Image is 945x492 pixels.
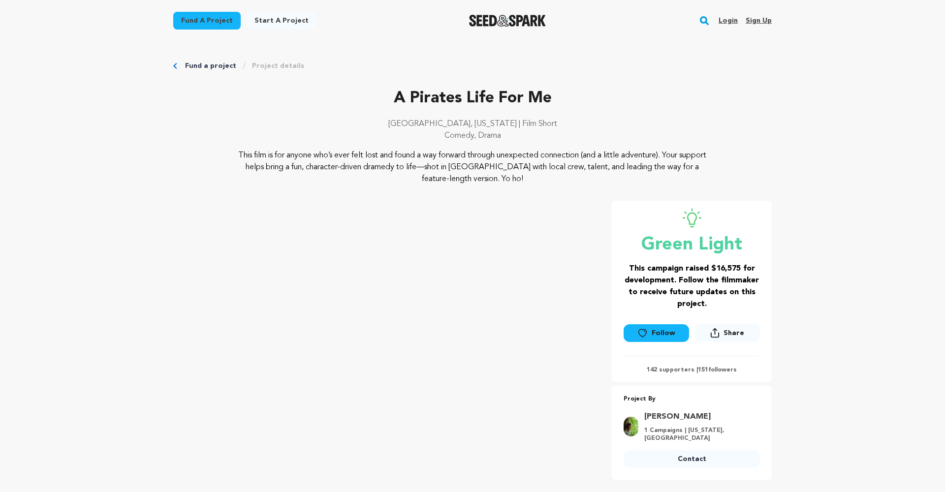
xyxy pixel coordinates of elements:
[624,366,760,374] p: 142 supporters | followers
[233,150,712,185] p: This film is for anyone who’s ever felt lost and found a way forward through unexpected connectio...
[469,15,546,27] img: Seed&Spark Logo Dark Mode
[247,12,316,30] a: Start a project
[173,130,772,142] p: Comedy, Drama
[173,61,772,71] div: Breadcrumb
[698,367,708,373] span: 151
[624,394,760,405] p: Project By
[695,324,760,342] button: Share
[173,12,241,30] a: Fund a project
[185,61,236,71] a: Fund a project
[624,450,760,468] a: Contact
[252,61,304,71] a: Project details
[624,263,760,310] h3: This campaign raised $16,575 for development. Follow the filmmaker to receive future updates on t...
[173,87,772,110] p: A Pirates Life For Me
[724,328,744,338] span: Share
[469,15,546,27] a: Seed&Spark Homepage
[624,324,689,342] a: Follow
[695,324,760,346] span: Share
[644,411,754,423] a: Goto Jessy Leigh profile
[624,417,638,436] img: 4e312c79033dcd70.jpg
[644,427,754,442] p: 1 Campaigns | [US_STATE], [GEOGRAPHIC_DATA]
[173,118,772,130] p: [GEOGRAPHIC_DATA], [US_STATE] | Film Short
[624,235,760,255] p: Green Light
[719,13,738,29] a: Login
[746,13,772,29] a: Sign up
